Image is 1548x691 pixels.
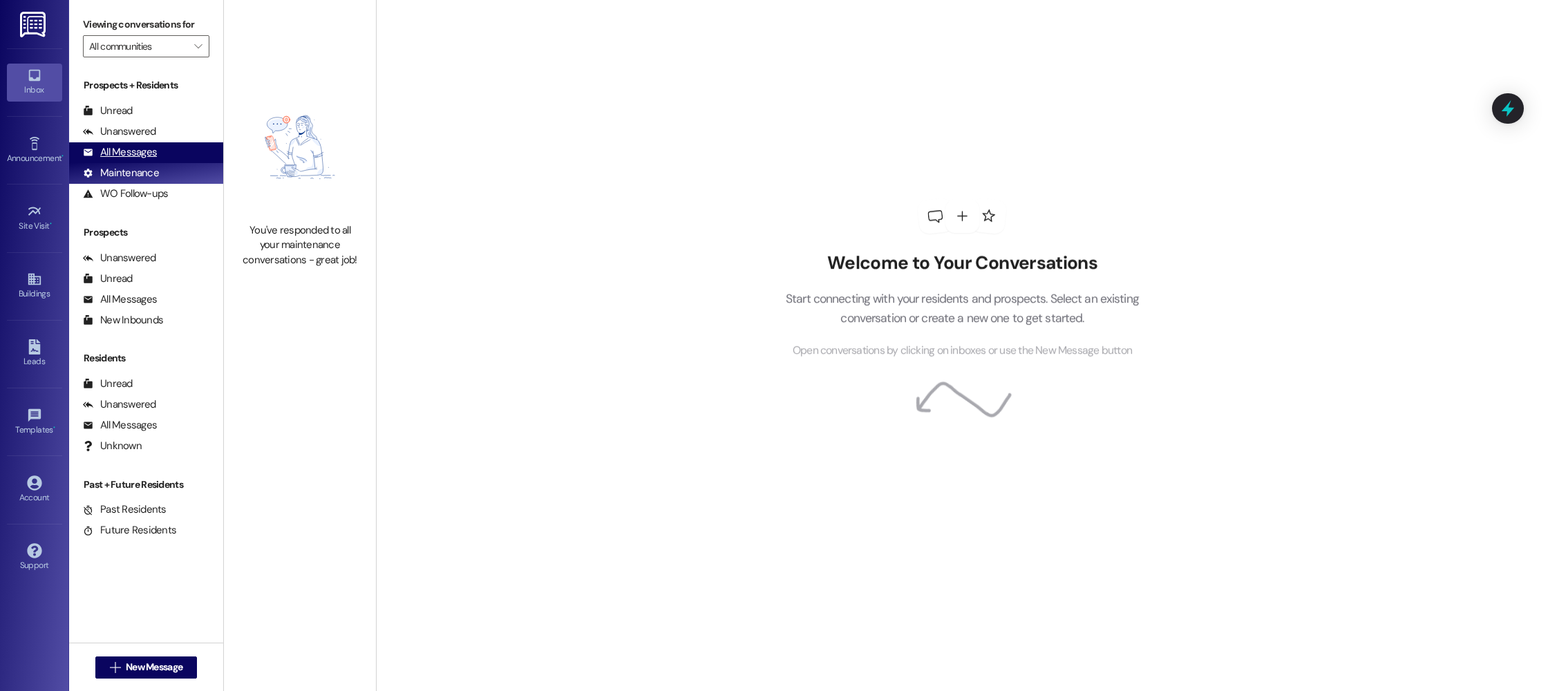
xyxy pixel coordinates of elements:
[7,471,62,509] a: Account
[83,502,167,517] div: Past Residents
[126,660,182,674] span: New Message
[83,439,142,453] div: Unknown
[793,343,1132,360] span: Open conversations by clicking on inboxes or use the New Message button
[83,397,156,412] div: Unanswered
[83,523,176,538] div: Future Residents
[83,166,159,180] div: Maintenance
[83,272,133,286] div: Unread
[53,423,55,433] span: •
[7,267,62,305] a: Buildings
[95,656,198,679] button: New Message
[83,292,157,307] div: All Messages
[62,151,64,161] span: •
[7,335,62,372] a: Leads
[83,418,157,433] div: All Messages
[83,313,163,328] div: New Inbounds
[764,289,1160,328] p: Start connecting with your residents and prospects. Select an existing conversation or create a n...
[20,12,48,37] img: ResiDesk Logo
[69,78,223,93] div: Prospects + Residents
[50,219,52,229] span: •
[239,223,361,267] div: You've responded to all your maintenance conversations - great job!
[764,252,1160,274] h2: Welcome to Your Conversations
[7,404,62,441] a: Templates •
[89,35,187,57] input: All communities
[83,14,209,35] label: Viewing conversations for
[83,187,168,201] div: WO Follow-ups
[69,477,223,492] div: Past + Future Residents
[7,64,62,101] a: Inbox
[239,78,361,216] img: empty-state
[83,124,156,139] div: Unanswered
[83,251,156,265] div: Unanswered
[194,41,202,52] i: 
[69,225,223,240] div: Prospects
[83,104,133,118] div: Unread
[7,200,62,237] a: Site Visit •
[7,539,62,576] a: Support
[83,377,133,391] div: Unread
[110,662,120,673] i: 
[83,145,157,160] div: All Messages
[69,351,223,366] div: Residents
